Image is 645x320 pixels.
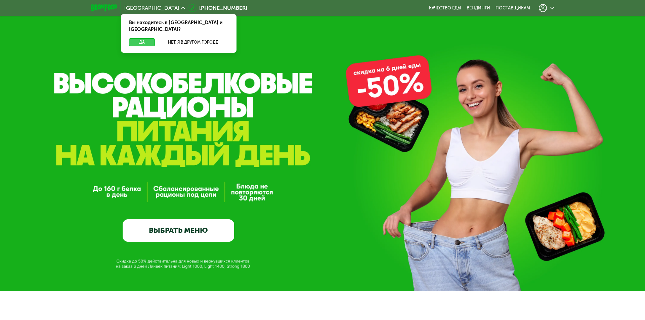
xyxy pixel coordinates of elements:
span: [GEOGRAPHIC_DATA] [124,5,179,11]
button: Нет, я в другом городе [158,38,228,46]
a: [PHONE_NUMBER] [188,4,247,12]
a: Качество еды [429,5,461,11]
a: ВЫБРАТЬ МЕНЮ [123,219,234,242]
a: Вендинги [467,5,490,11]
button: Да [129,38,155,46]
div: поставщикам [496,5,530,11]
div: Вы находитесь в [GEOGRAPHIC_DATA] и [GEOGRAPHIC_DATA]? [121,14,236,38]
